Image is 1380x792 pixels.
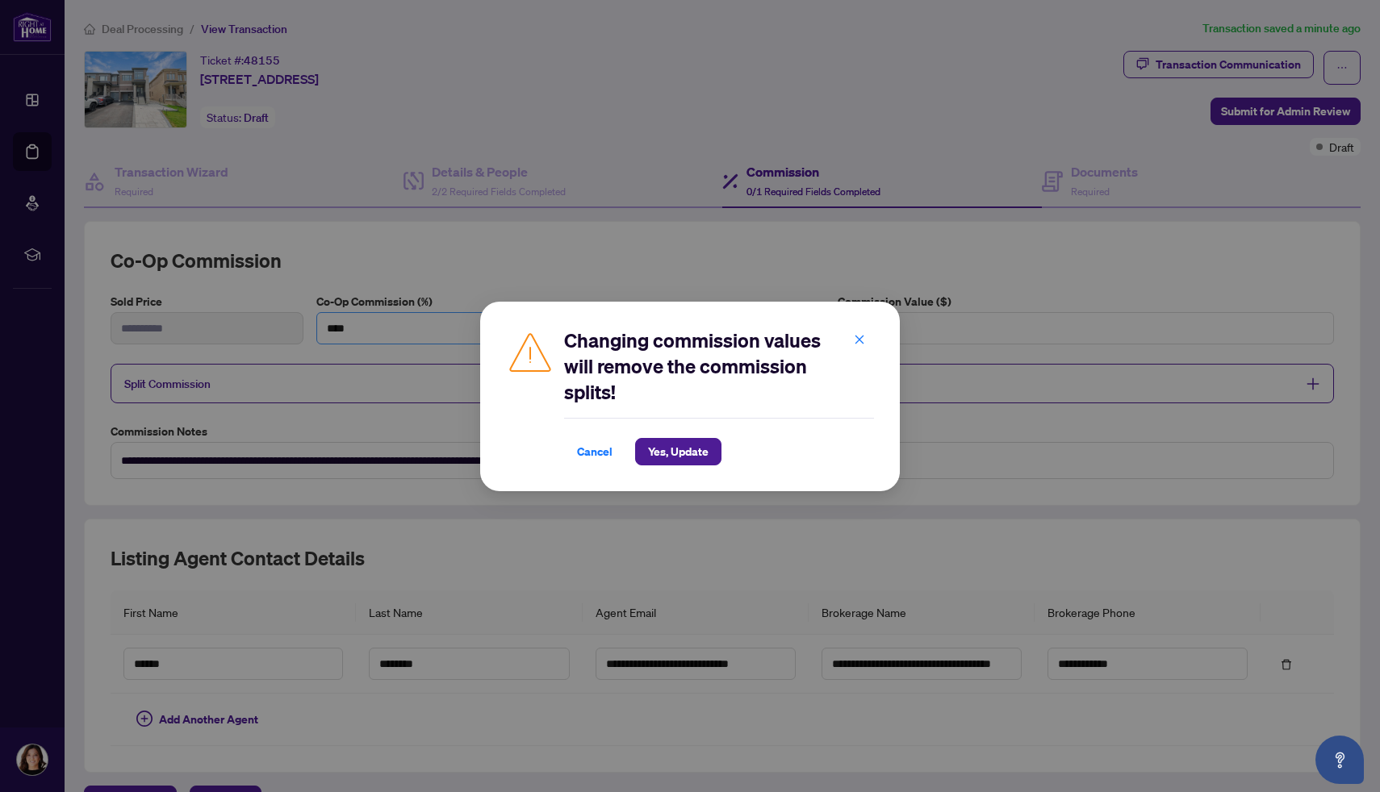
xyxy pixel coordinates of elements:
[1315,736,1364,784] button: Open asap
[635,438,721,465] button: Yes, Update
[854,333,865,344] span: close
[577,439,613,465] span: Cancel
[506,327,554,376] img: Caution Icon
[564,327,874,405] h2: Changing commission values will remove the commission splits!
[648,439,709,465] span: Yes, Update
[564,438,625,465] button: Cancel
